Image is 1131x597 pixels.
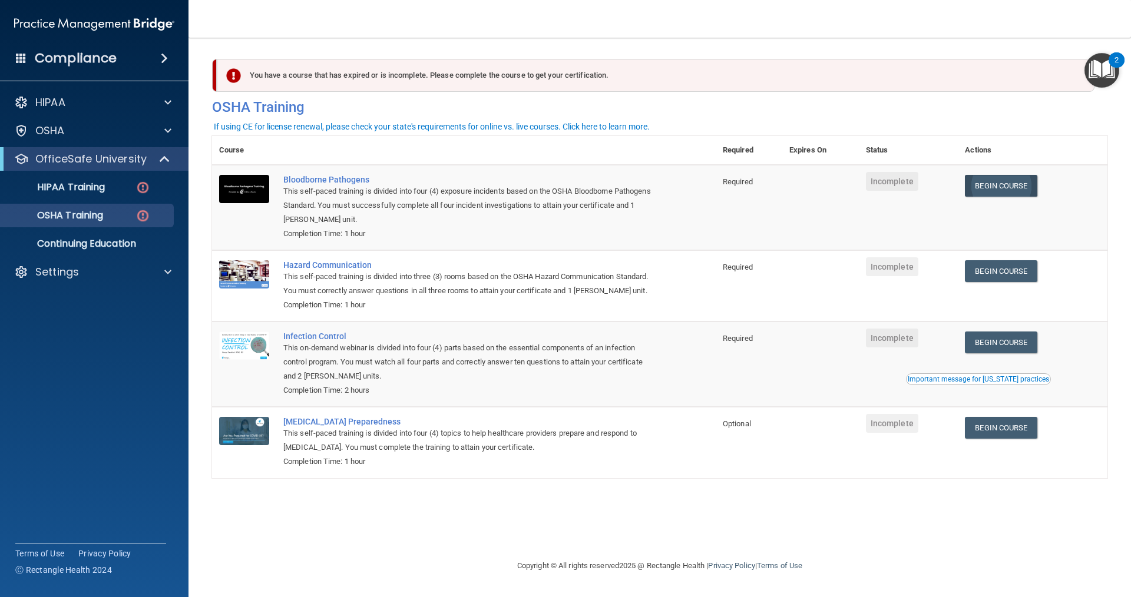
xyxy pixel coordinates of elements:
[965,417,1037,439] a: Begin Course
[965,175,1037,197] a: Begin Course
[283,331,657,341] a: Infection Control
[14,265,171,279] a: Settings
[283,298,657,312] div: Completion Time: 1 hour
[283,260,657,270] a: Hazard Communication
[708,561,755,570] a: Privacy Policy
[15,564,112,576] span: Ⓒ Rectangle Health 2024
[1115,60,1119,75] div: 2
[866,257,918,276] span: Incomplete
[283,341,657,383] div: This on-demand webinar is divided into four (4) parts based on the essential components of an inf...
[723,263,753,271] span: Required
[908,376,1049,383] div: Important message for [US_STATE] practices
[723,419,751,428] span: Optional
[965,260,1037,282] a: Begin Course
[212,99,1107,115] h4: OSHA Training
[212,121,652,132] button: If using CE for license renewal, please check your state's requirements for online vs. live cours...
[283,426,657,455] div: This self-paced training is divided into four (4) topics to help healthcare providers prepare and...
[723,177,753,186] span: Required
[283,270,657,298] div: This self-paced training is divided into three (3) rooms based on the OSHA Hazard Communication S...
[14,12,174,36] img: PMB logo
[212,136,276,165] th: Course
[8,238,168,250] p: Continuing Education
[35,124,65,138] p: OSHA
[445,547,875,585] div: Copyright © All rights reserved 2025 @ Rectangle Health | |
[8,210,103,221] p: OSHA Training
[866,172,918,191] span: Incomplete
[782,136,859,165] th: Expires On
[716,136,782,165] th: Required
[927,513,1117,560] iframe: Drift Widget Chat Controller
[958,136,1107,165] th: Actions
[78,548,131,559] a: Privacy Policy
[906,373,1051,385] button: Read this if you are a dental practitioner in the state of CA
[135,208,150,223] img: danger-circle.6113f641.png
[217,59,1094,92] div: You have a course that has expired or is incomplete. Please complete the course to get your certi...
[859,136,958,165] th: Status
[214,122,650,131] div: If using CE for license renewal, please check your state's requirements for online vs. live cours...
[965,331,1037,353] a: Begin Course
[283,175,657,184] a: Bloodborne Pathogens
[757,561,802,570] a: Terms of Use
[226,68,241,83] img: exclamation-circle-solid-danger.72ef9ffc.png
[35,95,65,110] p: HIPAA
[135,180,150,195] img: danger-circle.6113f641.png
[35,152,147,166] p: OfficeSafe University
[15,548,64,559] a: Terms of Use
[283,383,657,397] div: Completion Time: 2 hours
[14,124,171,138] a: OSHA
[1084,53,1119,88] button: Open Resource Center, 2 new notifications
[14,152,171,166] a: OfficeSafe University
[866,414,918,433] span: Incomplete
[8,181,105,193] p: HIPAA Training
[283,184,657,227] div: This self-paced training is divided into four (4) exposure incidents based on the OSHA Bloodborne...
[283,417,657,426] a: [MEDICAL_DATA] Preparedness
[723,334,753,343] span: Required
[35,50,117,67] h4: Compliance
[283,455,657,469] div: Completion Time: 1 hour
[35,265,79,279] p: Settings
[283,227,657,241] div: Completion Time: 1 hour
[866,329,918,347] span: Incomplete
[14,95,171,110] a: HIPAA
